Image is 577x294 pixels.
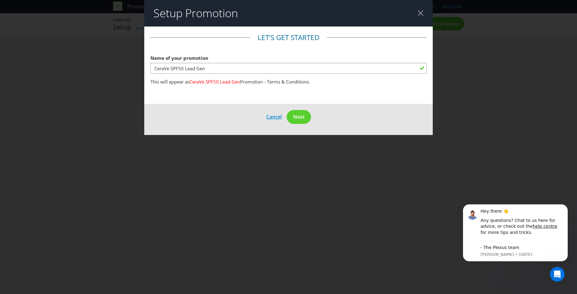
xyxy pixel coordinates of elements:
[550,267,565,282] iframe: Intercom live chat
[240,79,310,85] span: Promotion - Terms & Conditions.
[153,7,238,19] h2: Setup Promotion
[293,113,305,120] span: Next
[454,199,577,265] iframe: Intercom notifications message
[150,63,427,74] input: e.g. My Promotion
[266,113,282,121] button: Cancel
[190,79,240,85] span: CeraVe SPF50 Lead Gen
[150,79,190,85] span: This will appear as
[150,55,208,61] span: Name of your promotion
[287,110,311,124] button: Next
[250,33,327,43] legend: Let's get started
[266,113,282,120] span: Cancel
